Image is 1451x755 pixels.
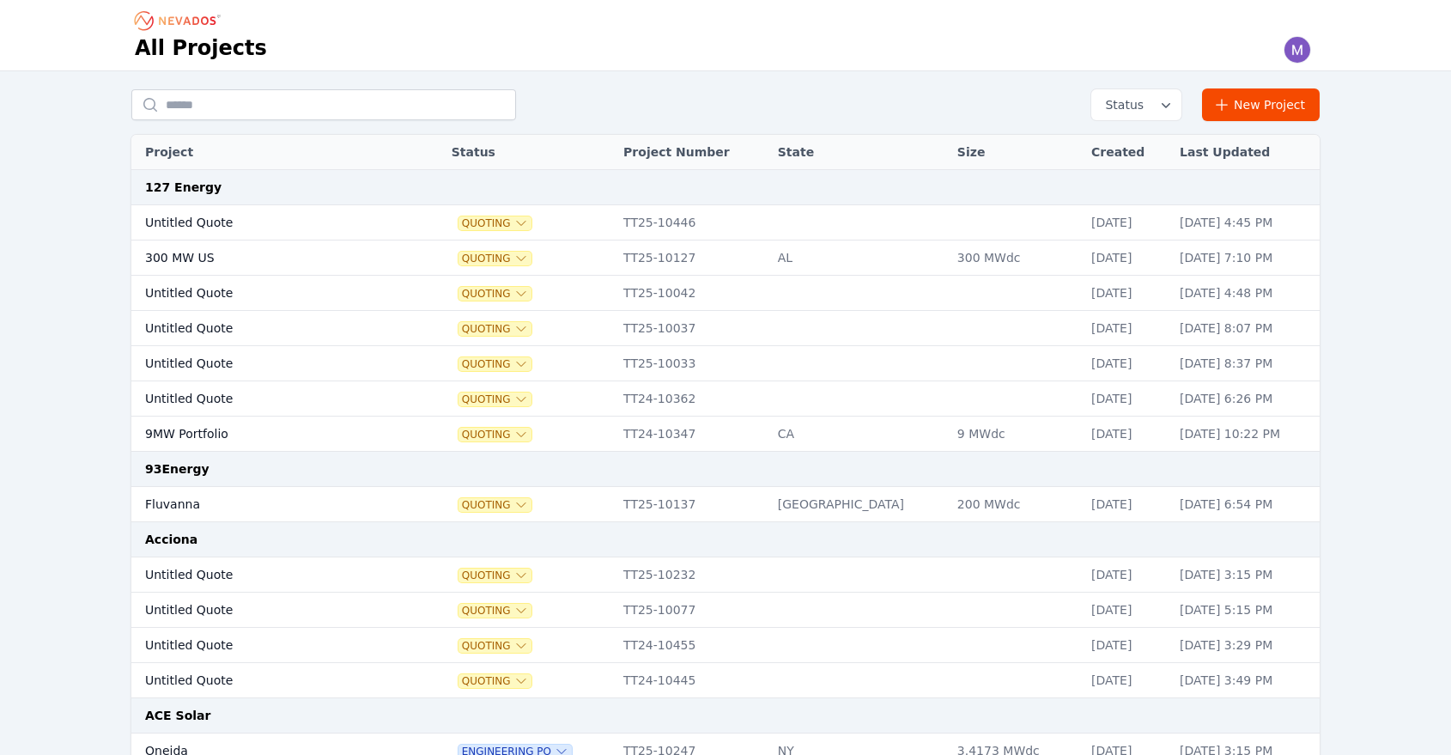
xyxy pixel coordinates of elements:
[131,276,1320,311] tr: Untitled QuoteQuotingTT25-10042[DATE][DATE] 4:48 PM
[131,557,400,593] td: Untitled Quote
[1083,241,1171,276] td: [DATE]
[1171,381,1320,417] td: [DATE] 6:26 PM
[131,452,1320,487] td: 93Energy
[131,557,1320,593] tr: Untitled QuoteQuotingTT25-10232[DATE][DATE] 3:15 PM
[615,205,769,241] td: TT25-10446
[131,628,400,663] td: Untitled Quote
[131,487,1320,522] tr: FluvannaQuotingTT25-10137[GEOGRAPHIC_DATA]200 MWdc[DATE][DATE] 6:54 PM
[131,346,1320,381] tr: Untitled QuoteQuotingTT25-10033[DATE][DATE] 8:37 PM
[615,135,769,170] th: Project Number
[458,639,531,653] button: Quoting
[949,487,1083,522] td: 200 MWdc
[131,311,1320,346] tr: Untitled QuoteQuotingTT25-10037[DATE][DATE] 8:07 PM
[1083,593,1171,628] td: [DATE]
[131,311,400,346] td: Untitled Quote
[1171,663,1320,698] td: [DATE] 3:49 PM
[1171,487,1320,522] td: [DATE] 6:54 PM
[131,593,400,628] td: Untitled Quote
[769,135,949,170] th: State
[458,604,531,618] button: Quoting
[458,322,531,336] button: Quoting
[131,381,1320,417] tr: Untitled QuoteQuotingTT24-10362[DATE][DATE] 6:26 PM
[1171,346,1320,381] td: [DATE] 8:37 PM
[443,135,615,170] th: Status
[131,663,1320,698] tr: Untitled QuoteQuotingTT24-10445[DATE][DATE] 3:49 PM
[615,557,769,593] td: TT25-10232
[949,135,1083,170] th: Size
[949,417,1083,452] td: 9 MWdc
[131,170,1320,205] td: 127 Energy
[949,241,1083,276] td: 300 MWdc
[458,287,531,301] button: Quoting
[131,135,400,170] th: Project
[131,628,1320,663] tr: Untitled QuoteQuotingTT24-10455[DATE][DATE] 3:29 PM
[1202,88,1320,121] a: New Project
[1083,311,1171,346] td: [DATE]
[615,311,769,346] td: TT25-10037
[1171,557,1320,593] td: [DATE] 3:15 PM
[615,241,769,276] td: TT25-10127
[131,276,400,311] td: Untitled Quote
[458,569,531,582] button: Quoting
[131,487,400,522] td: Fluvanna
[1083,205,1171,241] td: [DATE]
[131,241,1320,276] tr: 300 MW USQuotingTT25-10127AL300 MWdc[DATE][DATE] 7:10 PM
[131,663,400,698] td: Untitled Quote
[1083,487,1171,522] td: [DATE]
[458,674,531,688] button: Quoting
[131,346,400,381] td: Untitled Quote
[135,34,267,62] h1: All Projects
[458,252,531,265] button: Quoting
[615,381,769,417] td: TT24-10362
[135,7,226,34] nav: Breadcrumb
[1083,276,1171,311] td: [DATE]
[1083,381,1171,417] td: [DATE]
[131,417,1320,452] tr: 9MW PortfolioQuotingTT24-10347CA9 MWdc[DATE][DATE] 10:22 PM
[1171,417,1320,452] td: [DATE] 10:22 PM
[615,417,769,452] td: TT24-10347
[769,487,949,522] td: [GEOGRAPHIC_DATA]
[769,241,949,276] td: AL
[1091,89,1181,120] button: Status
[1083,135,1171,170] th: Created
[1083,346,1171,381] td: [DATE]
[1083,663,1171,698] td: [DATE]
[131,205,400,241] td: Untitled Quote
[458,216,531,230] button: Quoting
[131,417,400,452] td: 9MW Portfolio
[615,663,769,698] td: TT24-10445
[1171,593,1320,628] td: [DATE] 5:15 PM
[131,698,1320,734] td: ACE Solar
[1083,557,1171,593] td: [DATE]
[1083,628,1171,663] td: [DATE]
[458,357,531,371] button: Quoting
[1083,417,1171,452] td: [DATE]
[1098,96,1144,113] span: Status
[1171,628,1320,663] td: [DATE] 3:29 PM
[1284,36,1311,64] img: Madeline Koldos
[615,346,769,381] td: TT25-10033
[131,522,1320,557] td: Acciona
[769,417,949,452] td: CA
[131,241,400,276] td: 300 MW US
[615,276,769,311] td: TT25-10042
[1171,276,1320,311] td: [DATE] 4:48 PM
[1171,241,1320,276] td: [DATE] 7:10 PM
[458,498,531,512] button: Quoting
[1171,205,1320,241] td: [DATE] 4:45 PM
[458,428,531,441] button: Quoting
[458,393,531,406] button: Quoting
[131,593,1320,628] tr: Untitled QuoteQuotingTT25-10077[DATE][DATE] 5:15 PM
